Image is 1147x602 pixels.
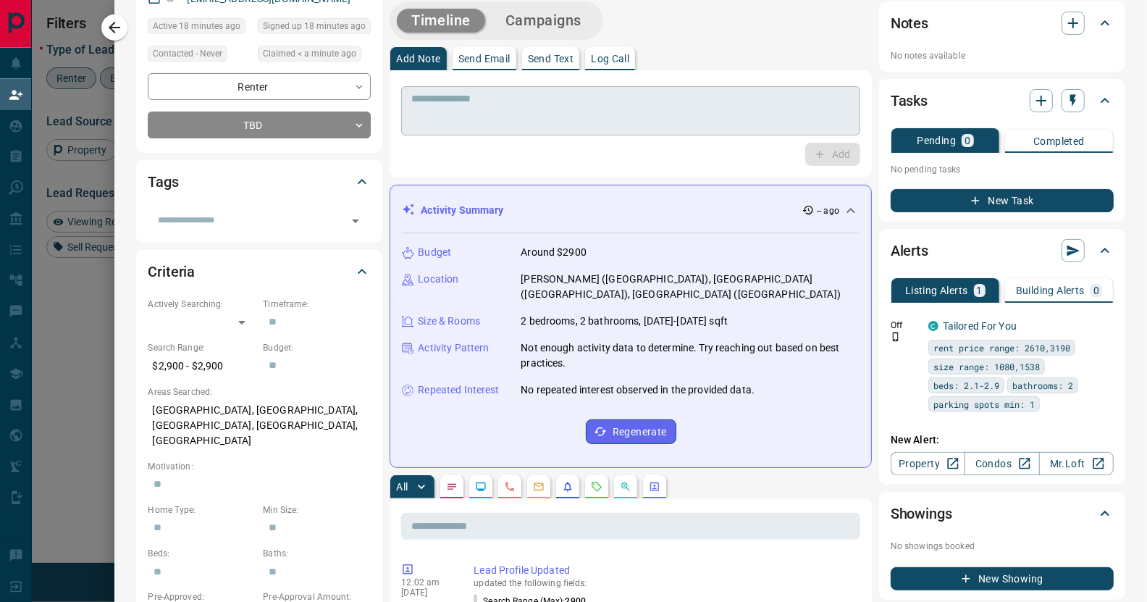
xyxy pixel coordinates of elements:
p: Not enough activity data to determine. Try reaching out based on best practices. [521,340,860,371]
p: Activity Pattern [418,340,489,356]
p: 0 [965,135,970,146]
button: Campaigns [491,9,596,33]
p: Activity Summary [421,203,503,218]
h2: Alerts [891,239,928,262]
p: No pending tasks [891,159,1114,180]
svg: Push Notification Only [891,332,901,342]
div: Showings [891,496,1114,531]
div: Activity Summary-- ago [402,197,860,224]
p: Send Email [458,54,511,64]
h2: Tasks [891,89,928,112]
span: Active 18 minutes ago [153,19,240,33]
p: Send Text [528,54,574,64]
span: bathrooms: 2 [1012,378,1073,393]
span: Contacted - Never [153,46,222,61]
h2: Showings [891,502,952,525]
div: Sun Aug 17 2025 [258,46,371,66]
svg: Emails [533,481,545,493]
svg: Requests [591,481,602,493]
svg: Opportunities [620,481,631,493]
svg: Lead Browsing Activity [475,481,487,493]
p: [PERSON_NAME] ([GEOGRAPHIC_DATA]), [GEOGRAPHIC_DATA] ([GEOGRAPHIC_DATA]), [GEOGRAPHIC_DATA] ([GEO... [521,272,860,302]
p: Actively Searching: [148,298,256,311]
p: Pending [917,135,956,146]
p: Home Type: [148,503,256,517]
p: 12:02 am [401,577,452,588]
p: Motivation: [148,460,371,473]
button: Open [345,211,366,231]
span: Claimed < a minute ago [263,46,356,61]
span: Signed up 18 minutes ago [263,19,366,33]
p: Around $2900 [521,245,587,260]
p: Listing Alerts [905,285,968,296]
p: No notes available [891,49,1114,62]
a: Tailored For You [943,320,1017,332]
p: -- ago [817,204,839,217]
p: Search Range: [148,341,256,354]
p: All [396,482,408,492]
p: Log Call [591,54,629,64]
button: Regenerate [586,419,676,444]
div: Notes [891,6,1114,41]
p: Off [891,319,920,332]
p: Baths: [263,547,371,560]
div: Renter [148,73,371,100]
p: No showings booked [891,540,1114,553]
p: New Alert: [891,432,1114,448]
button: Timeline [397,9,485,33]
p: 0 [1093,285,1099,296]
svg: Calls [504,481,516,493]
p: Min Size: [263,503,371,517]
p: No repeated interest observed in the provided data. [521,382,755,398]
p: Budget: [263,341,371,354]
p: Beds: [148,547,256,560]
a: Condos [965,452,1039,475]
div: Tasks [891,83,1114,118]
p: Completed [1033,136,1085,146]
h2: Criteria [148,260,195,283]
div: condos.ca [928,321,938,331]
p: Add Note [396,54,440,64]
p: Location [418,272,458,287]
button: New Task [891,189,1114,212]
div: Alerts [891,233,1114,268]
div: Criteria [148,254,371,289]
p: $2,900 - $2,900 [148,354,256,378]
h2: Notes [891,12,928,35]
p: Building Alerts [1016,285,1085,296]
div: Tags [148,164,371,199]
svg: Listing Alerts [562,481,573,493]
h2: Tags [148,170,178,193]
span: parking spots min: 1 [933,397,1035,411]
p: Lead Profile Updated [474,563,854,578]
p: [GEOGRAPHIC_DATA], [GEOGRAPHIC_DATA], [GEOGRAPHIC_DATA], [GEOGRAPHIC_DATA], [GEOGRAPHIC_DATA] [148,398,371,453]
p: Budget [418,245,451,260]
span: rent price range: 2610,3190 [933,340,1070,355]
svg: Notes [446,481,458,493]
span: size range: 1080,1538 [933,359,1040,374]
div: Sun Aug 17 2025 [148,18,251,38]
p: 1 [977,285,983,296]
span: beds: 2.1-2.9 [933,378,999,393]
p: updated the following fields: [474,578,854,588]
p: Timeframe: [263,298,371,311]
a: Mr.Loft [1039,452,1114,475]
a: Property [891,452,965,475]
div: Sun Aug 17 2025 [258,18,371,38]
p: 2 bedrooms, 2 bathrooms, [DATE]-[DATE] sqft [521,314,728,329]
div: TBD [148,112,371,138]
svg: Agent Actions [649,481,660,493]
p: Size & Rooms [418,314,480,329]
p: [DATE] [401,588,452,598]
button: New Showing [891,567,1114,590]
p: Repeated Interest [418,382,499,398]
p: Areas Searched: [148,385,371,398]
